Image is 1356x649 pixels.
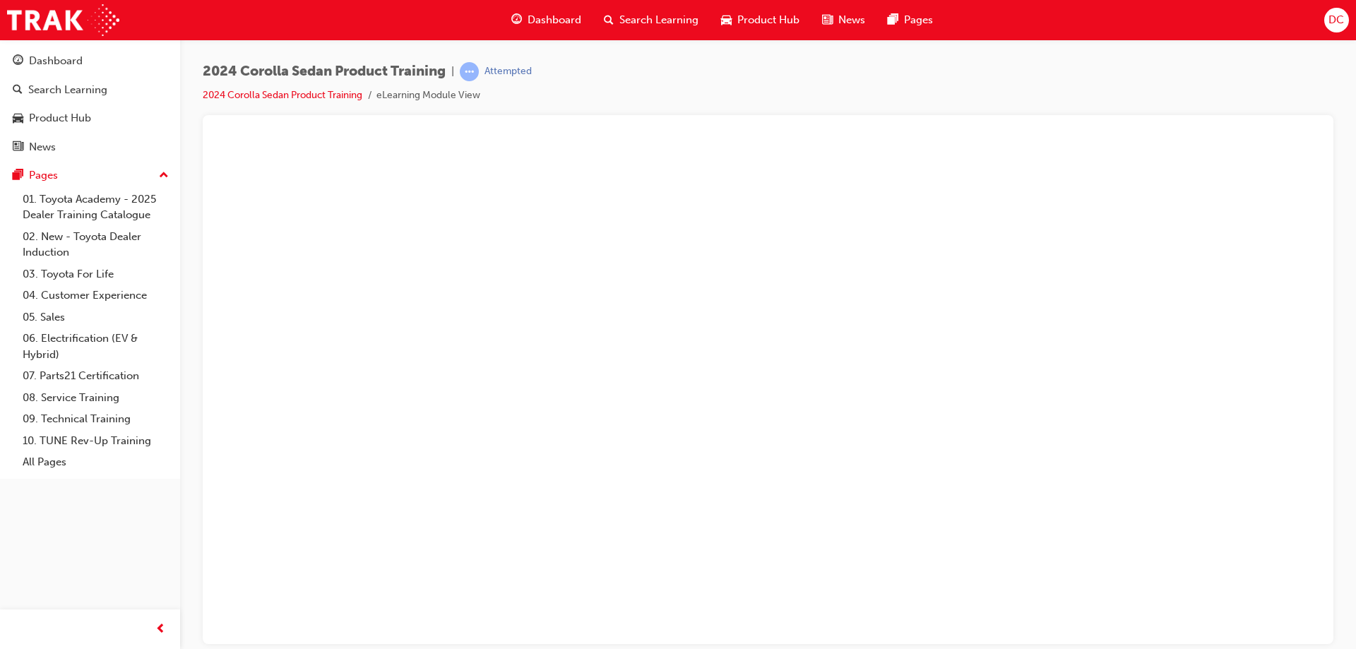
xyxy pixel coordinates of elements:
div: Search Learning [28,82,107,98]
span: learningRecordVerb_ATTEMPT-icon [460,62,479,81]
div: Product Hub [29,110,91,126]
span: search-icon [13,84,23,97]
button: DashboardSearch LearningProduct HubNews [6,45,174,162]
span: car-icon [13,112,23,125]
span: prev-icon [155,621,166,638]
span: news-icon [13,141,23,154]
a: 04. Customer Experience [17,285,174,306]
a: Search Learning [6,77,174,103]
span: Search Learning [619,12,698,28]
button: Pages [6,162,174,189]
button: DC [1324,8,1349,32]
span: guage-icon [13,55,23,68]
a: 02. New - Toyota Dealer Induction [17,226,174,263]
a: 08. Service Training [17,387,174,409]
div: Attempted [484,65,532,78]
span: News [838,12,865,28]
a: 03. Toyota For Life [17,263,174,285]
a: 09. Technical Training [17,408,174,430]
span: Product Hub [737,12,799,28]
div: Pages [29,167,58,184]
a: Dashboard [6,48,174,74]
div: Dashboard [29,53,83,69]
a: 10. TUNE Rev-Up Training [17,430,174,452]
span: DC [1328,12,1344,28]
span: pages-icon [13,169,23,182]
img: Trak [7,4,119,36]
span: pages-icon [888,11,898,29]
span: search-icon [604,11,614,29]
span: | [451,64,454,80]
span: up-icon [159,167,169,185]
span: Dashboard [528,12,581,28]
span: 2024 Corolla Sedan Product Training [203,64,446,80]
a: 07. Parts21 Certification [17,365,174,387]
a: 01. Toyota Academy - 2025 Dealer Training Catalogue [17,189,174,226]
span: news-icon [822,11,833,29]
span: guage-icon [511,11,522,29]
span: car-icon [721,11,732,29]
div: News [29,139,56,155]
a: 2024 Corolla Sedan Product Training [203,89,362,101]
a: guage-iconDashboard [500,6,593,35]
a: News [6,134,174,160]
a: car-iconProduct Hub [710,6,811,35]
a: news-iconNews [811,6,876,35]
a: Product Hub [6,105,174,131]
span: Pages [904,12,933,28]
a: All Pages [17,451,174,473]
li: eLearning Module View [376,88,480,104]
a: pages-iconPages [876,6,944,35]
a: 06. Electrification (EV & Hybrid) [17,328,174,365]
a: 05. Sales [17,306,174,328]
a: search-iconSearch Learning [593,6,710,35]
